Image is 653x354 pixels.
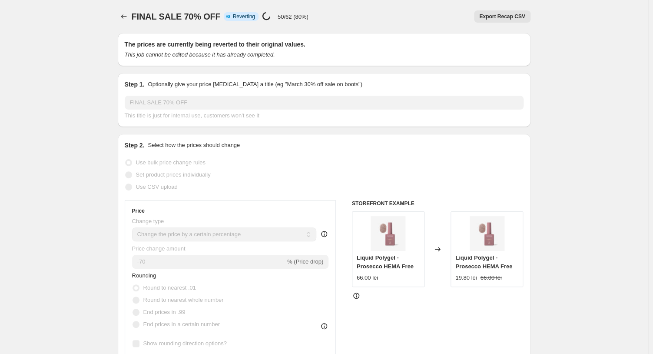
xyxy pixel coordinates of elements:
h2: Step 2. [125,141,145,150]
span: % (Price drop) [287,258,323,265]
span: Export Recap CSV [479,13,525,20]
p: Select how the prices should change [148,141,240,150]
span: Set product prices individually [136,171,211,178]
button: Price change jobs [118,10,130,23]
h2: Step 1. [125,80,145,89]
p: 50/62 (80%) [278,13,308,20]
p: Optionally give your price [MEDICAL_DATA] a title (eg "March 30% off sale on boots") [148,80,362,89]
span: Use bulk price change rules [136,159,206,166]
div: 66.00 lei [357,274,378,282]
span: Round to nearest whole number [143,297,224,303]
img: LiquidPolyGel-Prosecco_27d5d825-1867-4982-8a51-b4f095231cae_80x.jpg [371,216,405,251]
input: 30% off holiday sale [125,96,524,110]
input: -15 [132,255,285,269]
span: Show rounding direction options? [143,340,227,347]
strike: 66.00 lei [480,274,501,282]
span: End prices in a certain number [143,321,220,327]
span: Reverting [232,13,255,20]
span: Rounding [132,272,156,279]
span: Price change amount [132,245,186,252]
span: End prices in .99 [143,309,186,315]
span: Use CSV upload [136,184,178,190]
img: LiquidPolyGel-Prosecco_27d5d825-1867-4982-8a51-b4f095231cae_80x.jpg [470,216,504,251]
span: Liquid Polygel - Prosecco HEMA Free [357,254,414,270]
i: This job cannot be edited because it has already completed. [125,51,275,58]
h2: The prices are currently being reverted to their original values. [125,40,524,49]
span: This title is just for internal use, customers won't see it [125,112,259,119]
span: Round to nearest .01 [143,284,196,291]
span: Liquid Polygel - Prosecco HEMA Free [455,254,512,270]
span: Change type [132,218,164,224]
div: 19.80 lei [455,274,477,282]
h6: STOREFRONT EXAMPLE [352,200,524,207]
div: help [320,230,328,238]
span: FINAL SALE 70% OFF [132,12,221,21]
h3: Price [132,207,145,214]
button: Export Recap CSV [474,10,530,23]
